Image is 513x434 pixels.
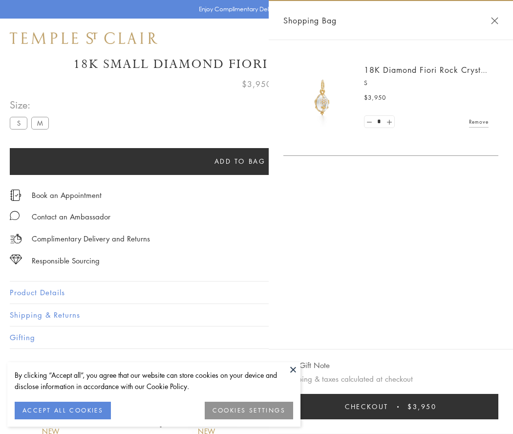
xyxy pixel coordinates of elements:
[364,78,489,88] p: S
[407,401,437,412] span: $3,950
[10,255,22,264] img: icon_sourcing.svg
[283,373,498,385] p: Shipping & taxes calculated at checkout
[364,93,386,103] span: $3,950
[293,68,352,127] img: P51889-E11FIORI
[10,233,22,245] img: icon_delivery.svg
[32,190,102,200] a: Book an Appointment
[15,369,293,392] div: By clicking “Accept all”, you agree that our website can store cookies on your device and disclos...
[10,190,21,201] img: icon_appointment.svg
[10,56,503,73] h1: 18K Small Diamond Fiori Rock Crystal Amulet
[384,116,394,128] a: Set quantity to 2
[31,117,49,129] label: M
[10,211,20,220] img: MessageIcon-01_2.svg
[10,304,503,326] button: Shipping & Returns
[10,326,503,348] button: Gifting
[10,148,470,175] button: Add to bag
[10,117,27,129] label: S
[491,17,498,24] button: Close Shopping Bag
[15,402,111,419] button: ACCEPT ALL COOKIES
[32,211,110,223] div: Contact an Ambassador
[469,116,489,127] a: Remove
[214,156,266,167] span: Add to bag
[364,116,374,128] a: Set quantity to 0
[283,359,330,371] button: Add Gift Note
[10,282,503,304] button: Product Details
[32,255,100,267] div: Responsible Sourcing
[32,233,150,245] p: Complimentary Delivery and Returns
[199,4,310,14] p: Enjoy Complimentary Delivery & Returns
[242,78,272,90] span: $3,950
[205,402,293,419] button: COOKIES SETTINGS
[10,97,53,113] span: Size:
[10,32,157,44] img: Temple St. Clair
[345,401,388,412] span: Checkout
[283,394,498,419] button: Checkout $3,950
[283,14,337,27] span: Shopping Bag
